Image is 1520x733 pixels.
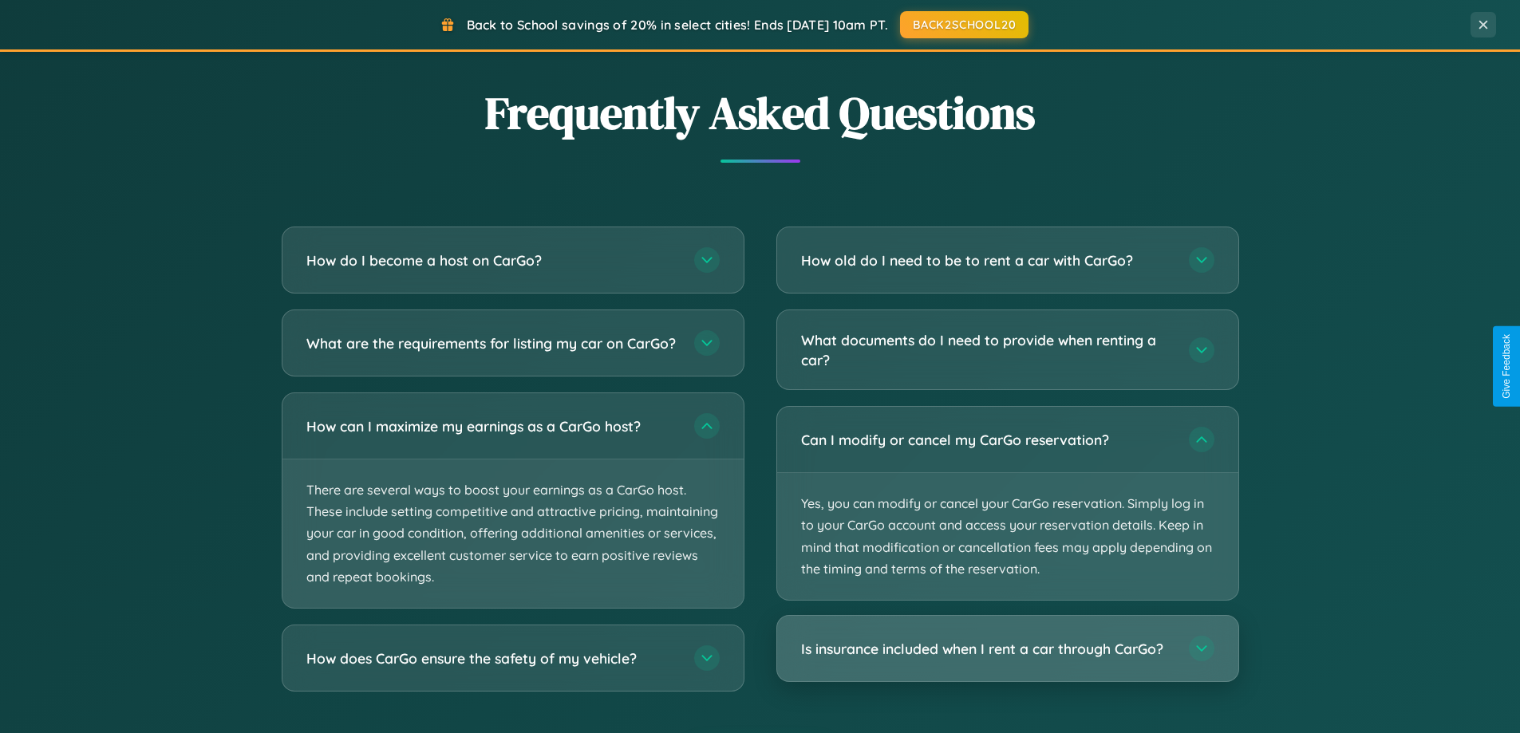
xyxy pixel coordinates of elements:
[306,648,678,668] h3: How does CarGo ensure the safety of my vehicle?
[801,330,1173,369] h3: What documents do I need to provide when renting a car?
[467,17,888,33] span: Back to School savings of 20% in select cities! Ends [DATE] 10am PT.
[282,459,744,608] p: There are several ways to boost your earnings as a CarGo host. These include setting competitive ...
[282,82,1239,144] h2: Frequently Asked Questions
[801,430,1173,450] h3: Can I modify or cancel my CarGo reservation?
[306,250,678,270] h3: How do I become a host on CarGo?
[306,416,678,436] h3: How can I maximize my earnings as a CarGo host?
[306,333,678,353] h3: What are the requirements for listing my car on CarGo?
[801,250,1173,270] h3: How old do I need to be to rent a car with CarGo?
[777,473,1238,600] p: Yes, you can modify or cancel your CarGo reservation. Simply log in to your CarGo account and acc...
[1501,334,1512,399] div: Give Feedback
[801,639,1173,659] h3: Is insurance included when I rent a car through CarGo?
[900,11,1028,38] button: BACK2SCHOOL20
